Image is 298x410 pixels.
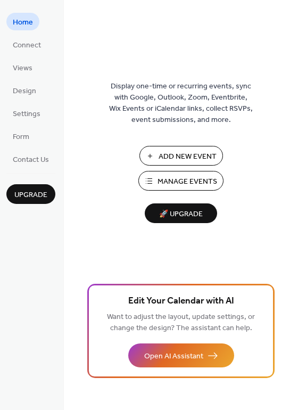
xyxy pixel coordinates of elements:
[13,17,33,28] span: Home
[109,81,253,126] span: Display one-time or recurring events, sync with Google, Outlook, Zoom, Eventbrite, Wix Events or ...
[6,184,55,204] button: Upgrade
[158,176,217,187] span: Manage Events
[13,154,49,166] span: Contact Us
[6,127,36,145] a: Form
[107,310,255,335] span: Want to adjust the layout, update settings, or change the design? The assistant can help.
[6,59,39,76] a: Views
[139,146,223,166] button: Add New Event
[145,203,217,223] button: 🚀 Upgrade
[13,86,36,97] span: Design
[159,151,217,162] span: Add New Event
[6,104,47,122] a: Settings
[6,36,47,53] a: Connect
[14,190,47,201] span: Upgrade
[144,351,203,362] span: Open AI Assistant
[128,294,234,309] span: Edit Your Calendar with AI
[128,343,234,367] button: Open AI Assistant
[138,171,223,191] button: Manage Events
[151,207,211,222] span: 🚀 Upgrade
[13,40,41,51] span: Connect
[6,81,43,99] a: Design
[6,150,55,168] a: Contact Us
[13,63,32,74] span: Views
[13,109,40,120] span: Settings
[6,13,39,30] a: Home
[13,132,29,143] span: Form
